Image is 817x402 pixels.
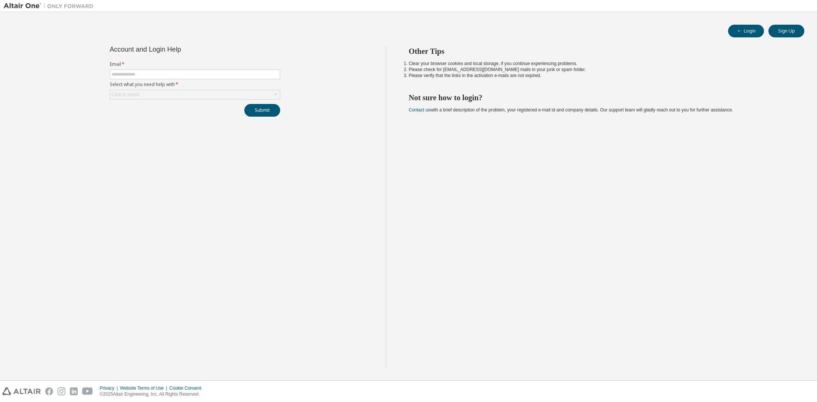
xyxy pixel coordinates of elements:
div: Website Terms of Use [120,385,169,391]
h2: Not sure how to login? [409,93,791,102]
h2: Other Tips [409,46,791,56]
button: Login [728,25,764,37]
li: Please verify that the links in the activation e-mails are not expired. [409,73,791,79]
p: © 2025 Altair Engineering, Inc. All Rights Reserved. [100,391,206,398]
label: Select what you need help with [110,82,280,88]
li: Clear your browser cookies and local storage, if you continue experiencing problems. [409,61,791,67]
span: with a brief description of the problem, your registered e-mail id and company details. Our suppo... [409,107,733,113]
li: Please check for [EMAIL_ADDRESS][DOMAIN_NAME] mails in your junk or spam folder. [409,67,791,73]
img: facebook.svg [45,387,53,395]
div: Click to select [112,92,139,98]
button: Submit [244,104,280,117]
button: Sign Up [768,25,804,37]
div: Cookie Consent [169,385,205,391]
div: Privacy [100,385,120,391]
a: Contact us [409,107,430,113]
img: altair_logo.svg [2,387,41,395]
div: Account and Login Help [110,46,246,52]
img: linkedin.svg [70,387,78,395]
img: Altair One [4,2,97,10]
img: instagram.svg [58,387,65,395]
div: Click to select [110,90,280,99]
label: Email [110,61,280,67]
img: youtube.svg [82,387,93,395]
